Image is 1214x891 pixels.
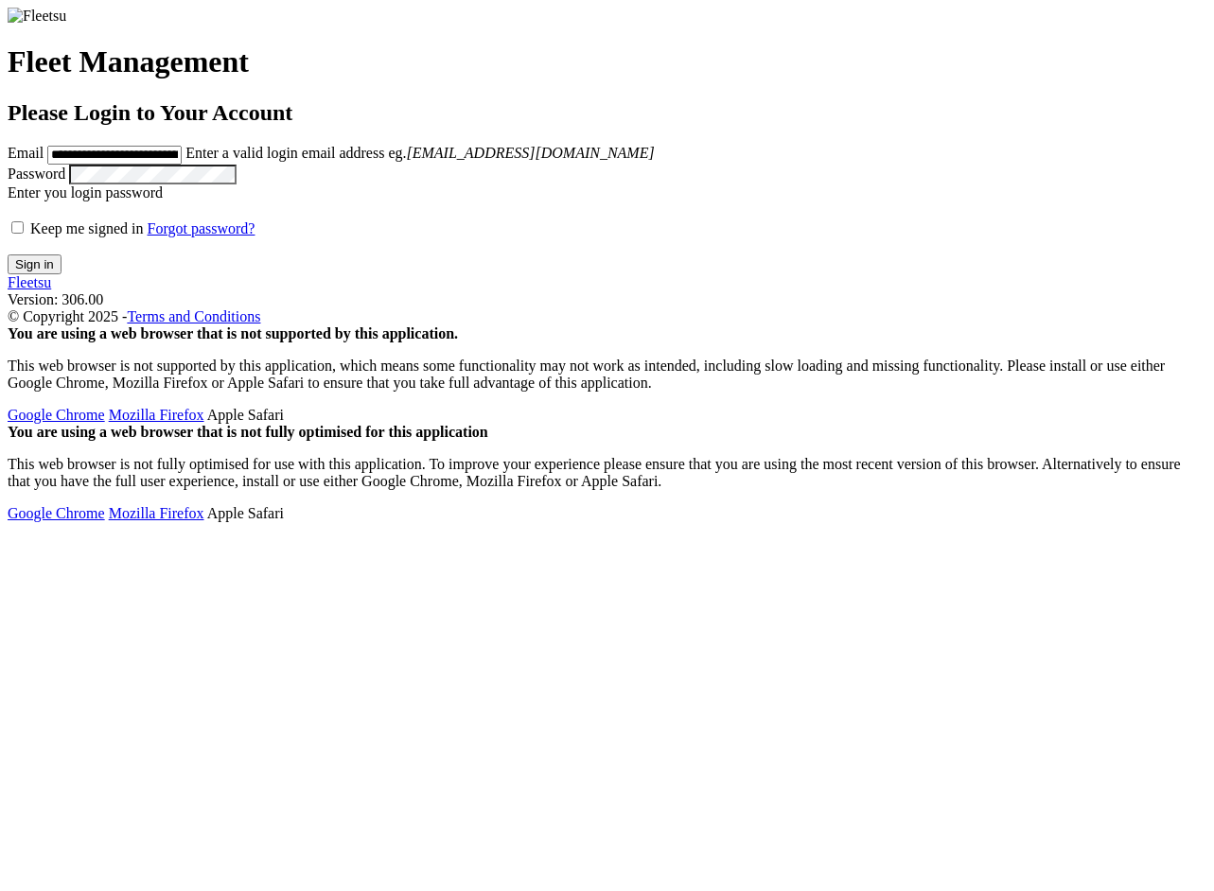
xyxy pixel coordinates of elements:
a: Mozilla Firefox [109,407,204,423]
strong: You are using a web browser that is not fully optimised for this application [8,424,488,440]
p: This web browser is not supported by this application, which means some functionality may not wor... [8,358,1206,392]
a: Mozilla Firefox [109,505,204,521]
a: Google Chrome [8,505,105,521]
input: Keep me signed in [11,221,24,234]
div: © Copyright 2025 - [8,308,1206,325]
div: Version: 306.00 [8,291,1206,308]
span: Keep me signed in [30,220,144,236]
span: Safari [207,407,284,423]
strong: You are using a web browser that is not supported by this application. [8,325,458,341]
span: Enter you login password [8,184,163,201]
h2: Please Login to Your Account [8,100,1206,126]
p: This web browser is not fully optimised for use with this application. To improve your experience... [8,456,1206,490]
a: Fleetsu [8,274,51,290]
span: Safari [207,505,284,521]
a: Forgot password? [148,220,255,236]
button: Sign in [8,254,62,274]
label: Email [8,145,44,161]
a: Terms and Conditions [127,308,260,324]
em: [EMAIL_ADDRESS][DOMAIN_NAME] [406,145,654,161]
img: Fleetsu [8,8,66,25]
a: Google Chrome [8,407,105,423]
span: Enter a valid login email address eg. [185,145,654,161]
form: main [8,8,1206,274]
h1: Fleet Management [8,44,1206,79]
label: Password [8,166,65,182]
